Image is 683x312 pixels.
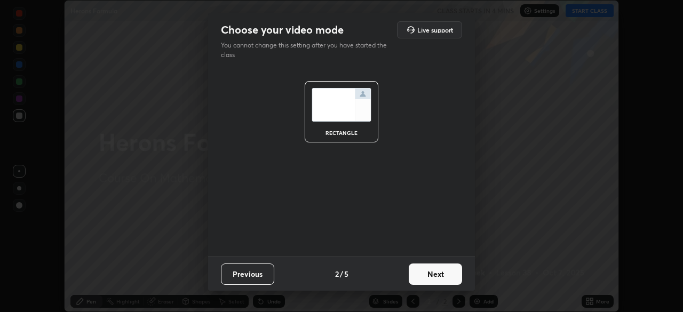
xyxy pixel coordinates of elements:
[221,23,344,37] h2: Choose your video mode
[409,263,462,285] button: Next
[320,130,363,135] div: rectangle
[335,268,339,279] h4: 2
[312,88,371,122] img: normalScreenIcon.ae25ed63.svg
[417,27,453,33] h5: Live support
[344,268,348,279] h4: 5
[340,268,343,279] h4: /
[221,263,274,285] button: Previous
[221,41,394,60] p: You cannot change this setting after you have started the class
